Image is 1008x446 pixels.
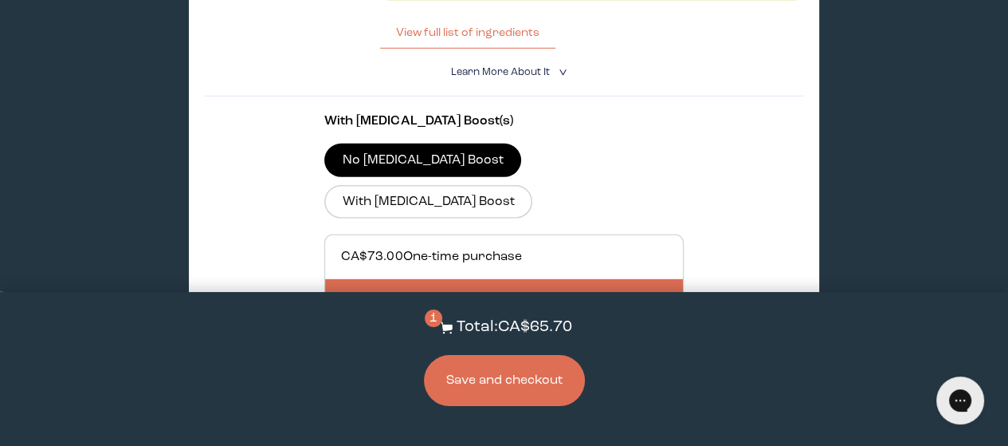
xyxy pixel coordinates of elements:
[424,355,585,406] button: Save and checkout
[928,371,992,430] iframe: Gorgias live chat messenger
[457,316,572,339] p: Total: CA$65.70
[324,112,683,131] p: With [MEDICAL_DATA] Boost(s)
[324,144,521,177] label: No [MEDICAL_DATA] Boost
[425,310,442,327] span: 1
[451,65,558,80] summary: Learn More About it <
[380,17,555,49] button: View full list of ingredients
[324,185,532,219] label: With [MEDICAL_DATA] Boost
[451,67,550,77] span: Learn More About it
[554,68,569,77] i: <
